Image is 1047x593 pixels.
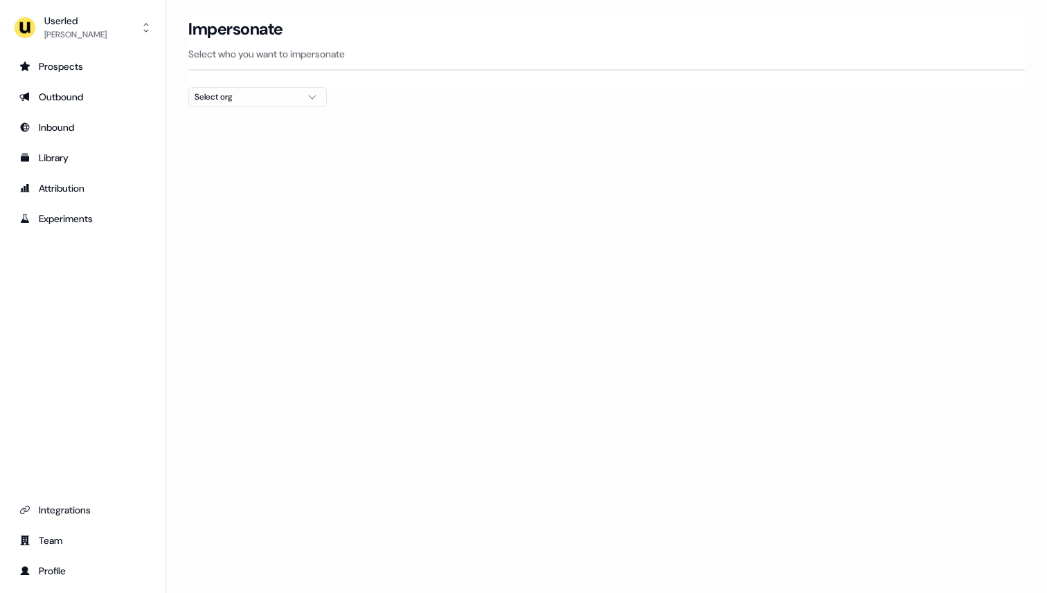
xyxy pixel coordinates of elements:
div: [PERSON_NAME] [44,28,107,42]
div: Outbound [19,90,146,104]
div: Prospects [19,60,146,73]
div: Select org [195,90,298,104]
div: Experiments [19,212,146,226]
p: Select who you want to impersonate [188,47,1025,61]
a: Go to templates [11,147,154,169]
div: Inbound [19,120,146,134]
a: Go to team [11,529,154,551]
h3: Impersonate [188,19,283,39]
a: Go to experiments [11,208,154,230]
a: Go to outbound experience [11,86,154,108]
a: Go to prospects [11,55,154,77]
a: Go to attribution [11,177,154,199]
a: Go to profile [11,560,154,582]
div: Integrations [19,503,146,517]
div: Team [19,533,146,547]
a: Go to integrations [11,499,154,521]
div: Userled [44,14,107,28]
div: Attribution [19,181,146,195]
button: Userled[PERSON_NAME] [11,11,154,44]
a: Go to Inbound [11,116,154,138]
div: Profile [19,564,146,578]
div: Library [19,151,146,165]
button: Select org [188,87,327,107]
